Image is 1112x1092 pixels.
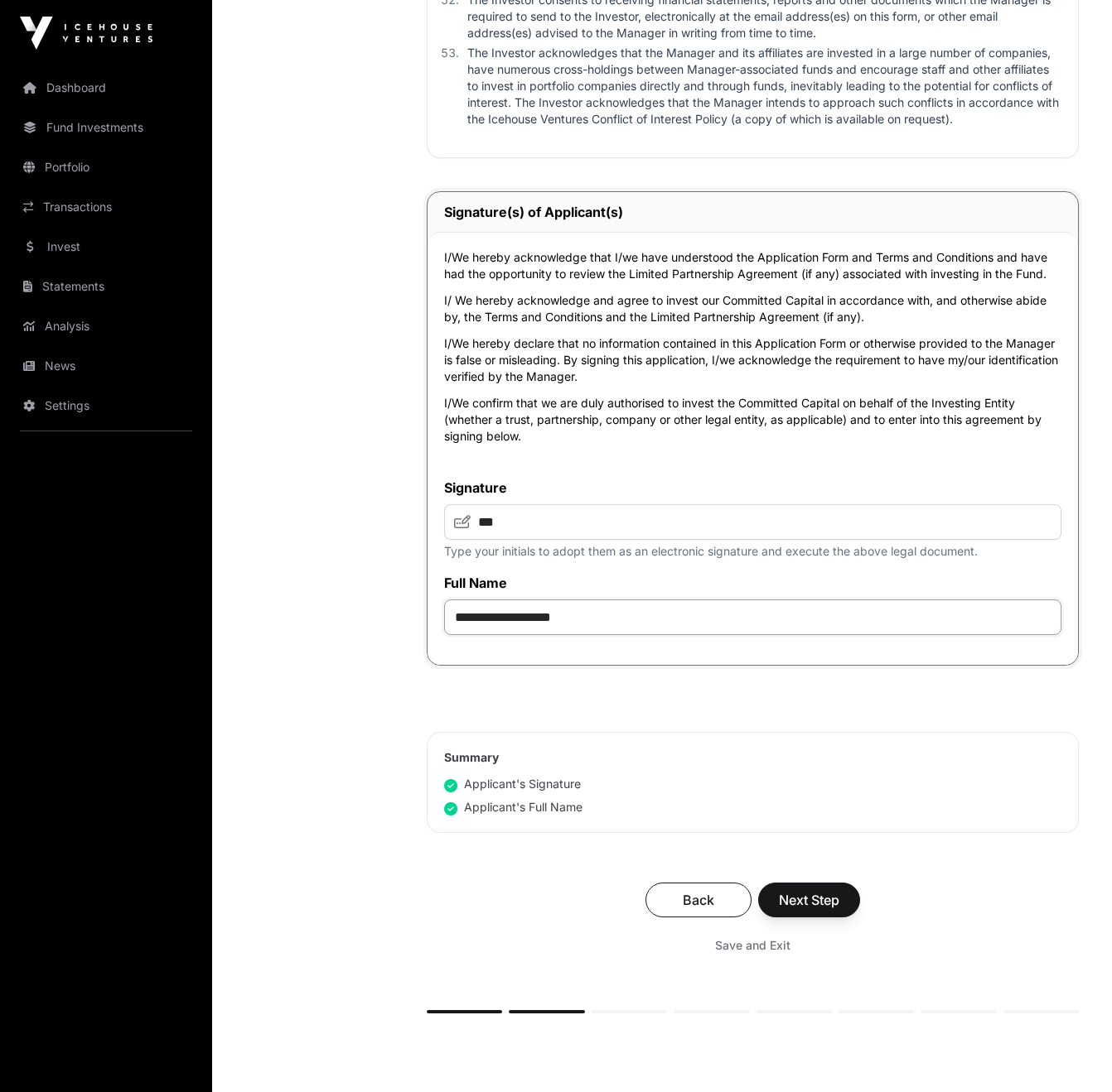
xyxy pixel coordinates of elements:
[13,268,199,305] a: Statements
[13,149,199,185] a: Portfolio
[444,292,1061,325] p: I/ We hereby acknowledge and agree to invest our Committed Capital in accordance with, and otherw...
[1029,1013,1112,1092] iframe: Chat Widget
[444,799,583,815] div: Applicant's Full Name
[444,478,1061,498] label: Signature
[444,249,1061,282] p: I/We hereby acknowledge that I/we have understood the Application Form and Terms and Conditions a...
[695,931,810,960] button: Save and Exit
[758,883,860,917] button: Next Step
[13,189,199,225] a: Transactions
[444,202,1061,222] h2: Signature(s) of Applicant(s)
[779,890,839,910] span: Next Step
[13,109,199,146] a: Fund Investments
[444,543,1061,560] p: Type your initials to adopt them as an electronic signature and execute the above legal document.
[444,335,1061,385] p: I/We hereby declare that no information contained in this Application Form or otherwise provided ...
[462,45,1061,127] li: The Investor acknowledges that the Manager and its affiliates are invested in a large number of c...
[13,308,199,344] a: Analysis
[13,348,199,384] a: News
[444,573,1061,593] label: Full Name
[645,883,752,917] button: Back
[666,890,731,910] span: Back
[715,937,790,954] span: Save and Exit
[444,395,1061,445] p: I/We confirm that we are duly authorised to invest the Committed Capital on behalf of the Investi...
[13,229,199,265] a: Invest
[444,749,1061,766] h2: Summary
[13,70,199,106] a: Dashboard
[20,17,152,50] img: Icehouse Ventures Logo
[444,776,581,792] div: Applicant's Signature
[13,387,199,424] a: Settings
